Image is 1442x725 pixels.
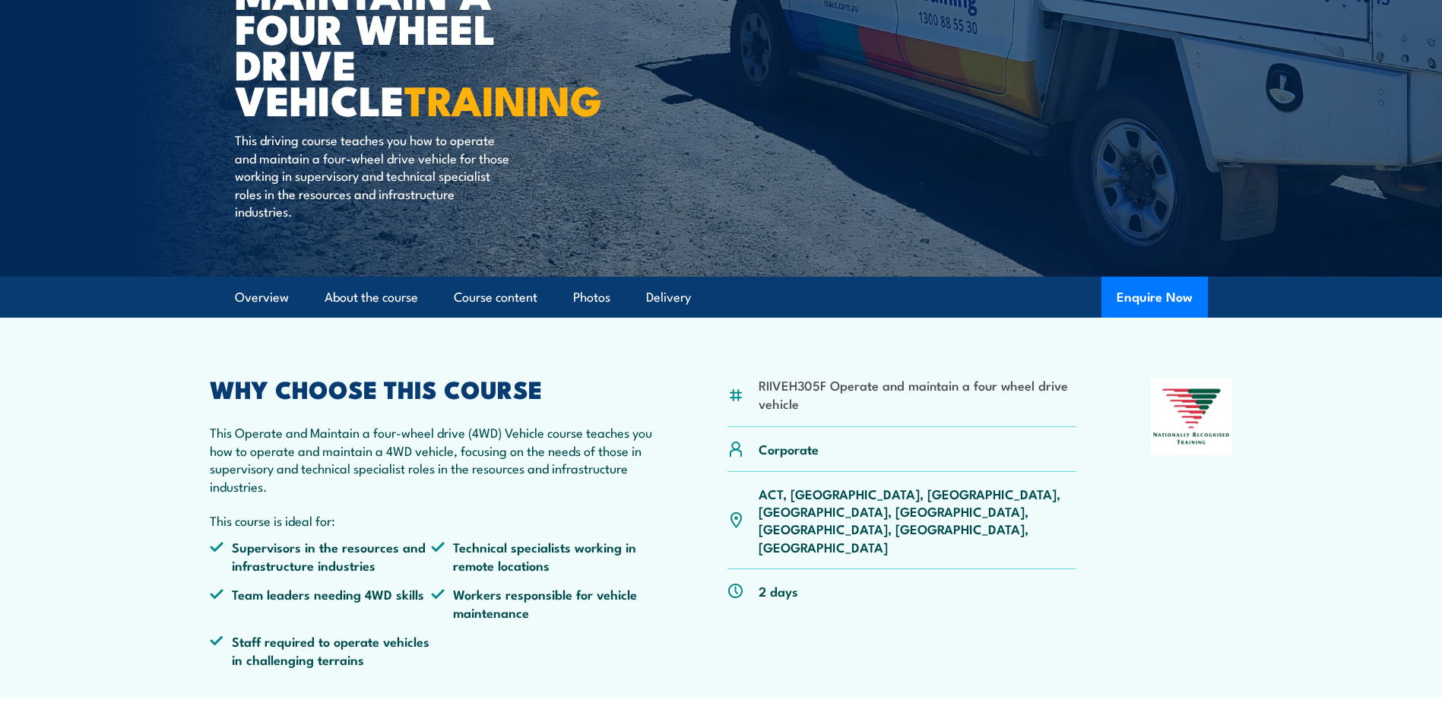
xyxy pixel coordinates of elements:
a: Course content [454,277,537,318]
button: Enquire Now [1101,277,1208,318]
a: Photos [573,277,610,318]
a: About the course [325,277,418,318]
li: RIIVEH305F Operate and maintain a four wheel drive vehicle [759,376,1077,412]
a: Delivery [646,277,691,318]
li: Technical specialists working in remote locations [431,538,653,574]
p: This course is ideal for: [210,511,654,529]
strong: TRAINING [404,67,602,130]
p: This Operate and Maintain a four-wheel drive (4WD) Vehicle course teaches you how to operate and ... [210,423,654,495]
li: Workers responsible for vehicle maintenance [431,585,653,621]
li: Staff required to operate vehicles in challenging terrains [210,632,432,668]
p: 2 days [759,582,798,600]
h2: WHY CHOOSE THIS COURSE [210,378,654,399]
a: Overview [235,277,289,318]
li: Team leaders needing 4WD skills [210,585,432,621]
p: This driving course teaches you how to operate and maintain a four-wheel drive vehicle for those ... [235,131,512,220]
li: Supervisors in the resources and infrastructure industries [210,538,432,574]
img: Nationally Recognised Training logo. [1151,378,1233,455]
p: ACT, [GEOGRAPHIC_DATA], [GEOGRAPHIC_DATA], [GEOGRAPHIC_DATA], [GEOGRAPHIC_DATA], [GEOGRAPHIC_DATA... [759,485,1077,556]
p: Corporate [759,440,819,457]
